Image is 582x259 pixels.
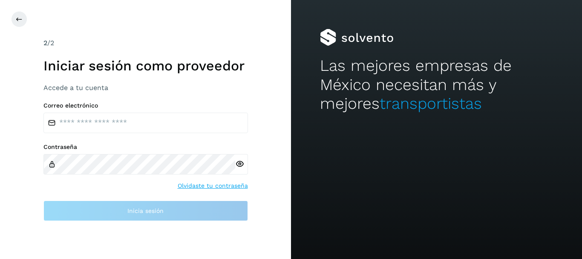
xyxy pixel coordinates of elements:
h2: Las mejores empresas de México necesitan más y mejores [320,56,553,113]
div: /2 [43,38,248,48]
h1: Iniciar sesión como proveedor [43,58,248,74]
label: Correo electrónico [43,102,248,109]
a: Olvidaste tu contraseña [178,181,248,190]
label: Contraseña [43,143,248,151]
button: Inicia sesión [43,201,248,221]
span: Inicia sesión [127,208,164,214]
h3: Accede a tu cuenta [43,84,248,92]
span: 2 [43,39,47,47]
span: transportistas [380,94,482,113]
